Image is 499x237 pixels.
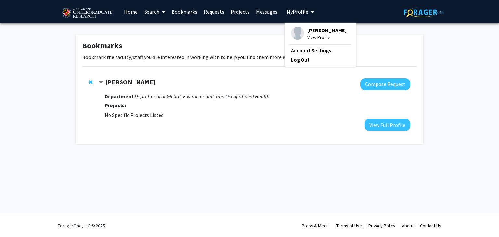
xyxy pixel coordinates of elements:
a: Press & Media [302,223,330,229]
button: View Full Profile [365,119,410,131]
a: About [402,223,414,229]
span: [PERSON_NAME] [307,27,347,34]
a: Search [141,0,168,23]
div: Profile Picture[PERSON_NAME]View Profile [291,27,347,41]
a: Home [121,0,141,23]
span: My Profile [287,8,308,15]
strong: Department: [105,93,135,100]
a: Messages [253,0,281,23]
a: Privacy Policy [368,223,395,229]
span: No Specific Projects Listed [105,112,164,118]
button: Compose Request to Heather Amato [360,78,410,90]
strong: Projects: [105,102,126,108]
span: View Profile [307,34,347,41]
i: Department of Global, Environmental, and Occupational Health [135,93,269,100]
img: University of Maryland Logo [59,5,114,21]
div: ForagerOne, LLC © 2025 [58,214,105,237]
img: Profile Picture [291,27,304,40]
a: Account Settings [291,46,350,54]
a: Terms of Use [336,223,362,229]
iframe: Chat [5,208,28,232]
a: Projects [227,0,253,23]
span: Remove Heather Amato from bookmarks [89,80,93,85]
strong: [PERSON_NAME] [105,78,155,86]
img: ForagerOne Logo [404,7,444,17]
a: Contact Us [420,223,441,229]
span: Contract Heather Amato Bookmark [98,80,104,85]
p: Bookmark the faculty/staff you are interested in working with to help you find them more easily l... [82,53,417,61]
a: Bookmarks [168,0,200,23]
a: Requests [200,0,227,23]
a: Log Out [291,56,350,64]
h1: Bookmarks [82,41,417,51]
